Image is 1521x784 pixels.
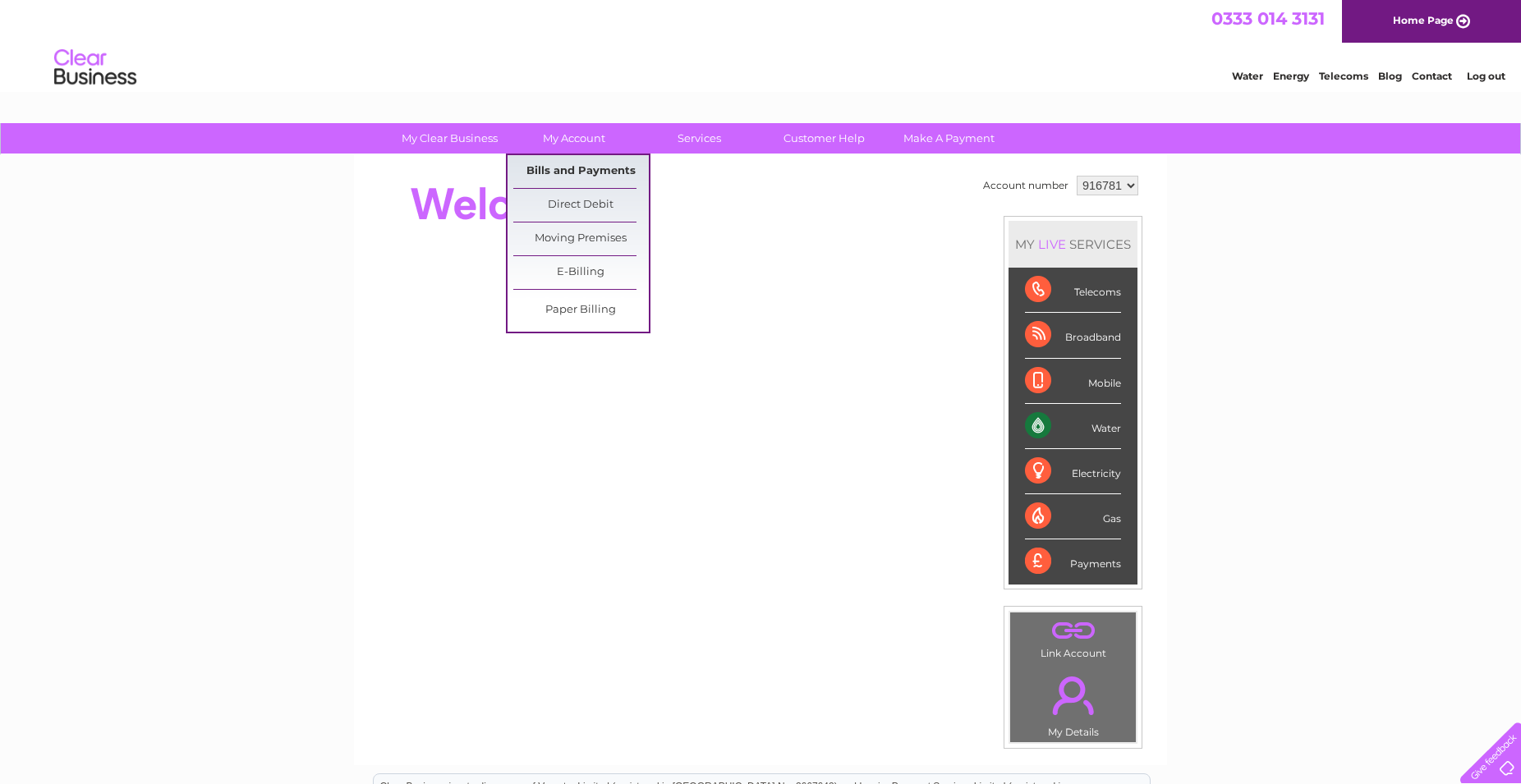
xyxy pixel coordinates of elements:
[1232,70,1263,82] a: Water
[1025,404,1121,449] div: Water
[1319,70,1368,82] a: Telecoms
[1467,70,1505,82] a: Log out
[1211,8,1325,29] a: 0333 014 3131
[979,172,1073,199] td: Account number
[1025,268,1121,313] div: Telecoms
[1009,612,1137,663] td: Link Account
[1025,313,1121,358] div: Broadband
[513,256,649,289] a: E-Billing
[1035,236,1069,252] div: LIVE
[1014,667,1132,724] a: .
[1009,663,1137,743] td: My Details
[513,155,649,188] a: Bills and Payments
[513,294,649,327] a: Paper Billing
[632,123,767,154] a: Services
[756,123,892,154] a: Customer Help
[1378,70,1402,82] a: Blog
[374,9,1150,80] div: Clear Business is a trading name of Verastar Limited (registered in [GEOGRAPHIC_DATA] No. 3667643...
[1412,70,1452,82] a: Contact
[513,222,649,255] a: Moving Premises
[1025,539,1121,584] div: Payments
[881,123,1017,154] a: Make A Payment
[382,123,517,154] a: My Clear Business
[1014,617,1132,645] a: .
[507,123,642,154] a: My Account
[1025,494,1121,539] div: Gas
[513,189,649,222] a: Direct Debit
[1025,359,1121,404] div: Mobile
[53,43,137,93] img: logo.png
[1009,221,1137,268] div: MY SERVICES
[1025,449,1121,494] div: Electricity
[1273,70,1309,82] a: Energy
